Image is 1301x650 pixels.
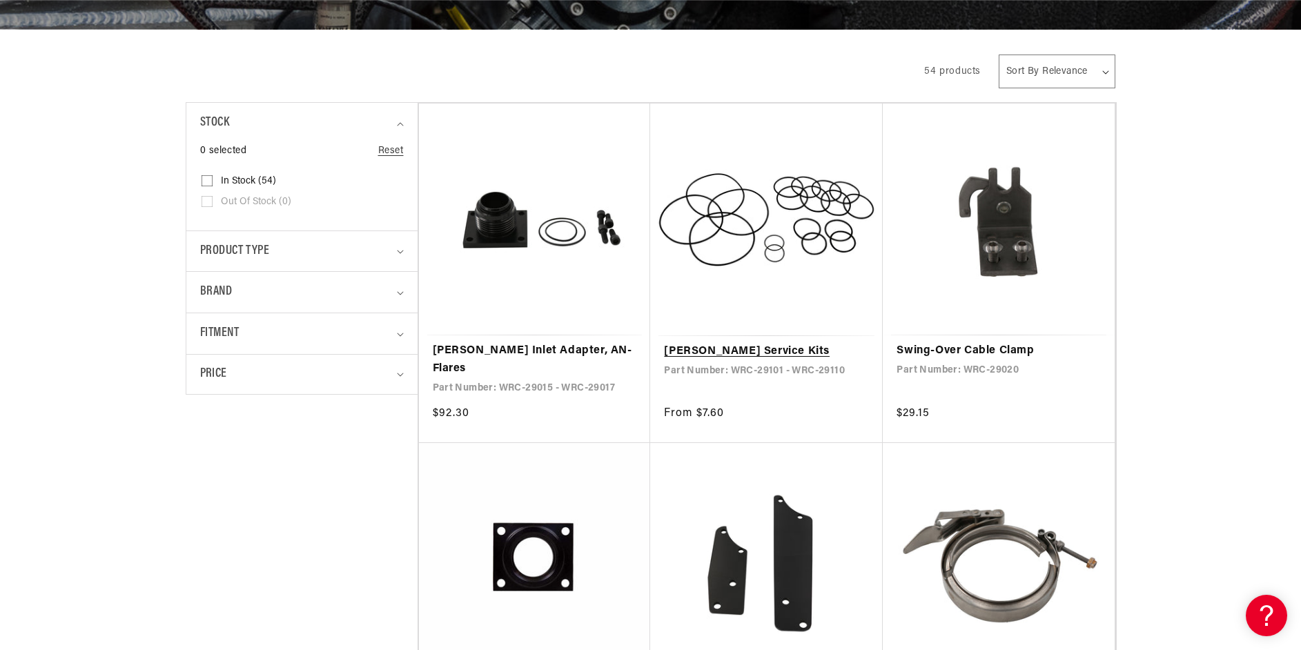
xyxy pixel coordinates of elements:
[200,113,230,133] span: Stock
[200,272,404,313] summary: Brand (0 selected)
[378,144,404,159] a: Reset
[200,231,404,272] summary: Product type (0 selected)
[200,103,404,144] summary: Stock (0 selected)
[200,242,270,262] span: Product type
[200,324,239,344] span: Fitment
[200,313,404,354] summary: Fitment (0 selected)
[200,144,247,159] span: 0 selected
[221,175,276,188] span: In stock (54)
[664,343,869,361] a: [PERSON_NAME] Service Kits
[200,282,233,302] span: Brand
[924,66,981,77] span: 54 products
[433,342,637,377] a: [PERSON_NAME] Inlet Adapter, AN- Flares
[200,365,227,384] span: Price
[200,355,404,394] summary: Price
[897,342,1101,360] a: Swing-Over Cable Clamp
[221,196,291,208] span: Out of stock (0)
